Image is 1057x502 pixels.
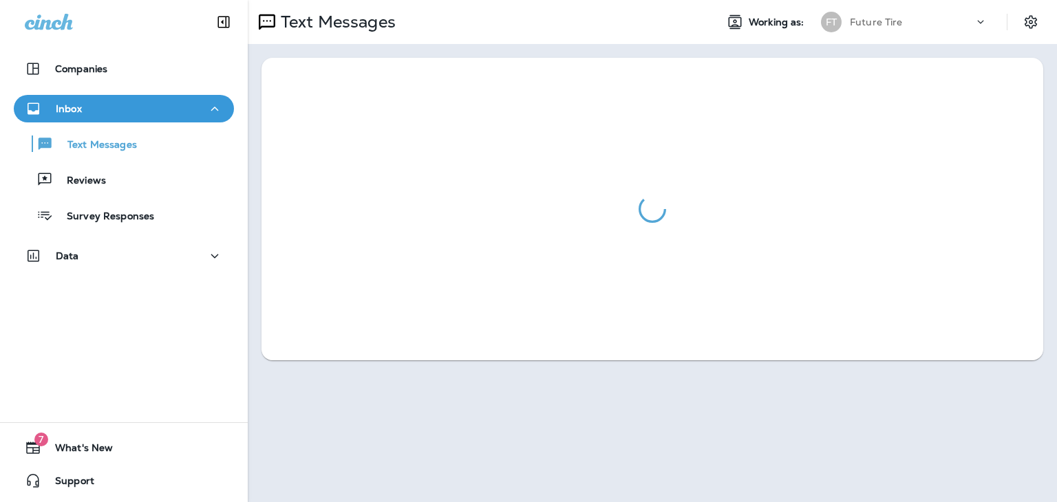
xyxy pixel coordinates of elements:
[41,475,94,492] span: Support
[14,165,234,194] button: Reviews
[14,201,234,230] button: Survey Responses
[54,139,137,152] p: Text Messages
[204,8,243,36] button: Collapse Sidebar
[14,434,234,461] button: 7What's New
[14,242,234,270] button: Data
[56,103,82,114] p: Inbox
[56,250,79,261] p: Data
[53,175,106,188] p: Reviews
[1018,10,1043,34] button: Settings
[55,63,107,74] p: Companies
[14,95,234,122] button: Inbox
[34,433,48,446] span: 7
[53,210,154,223] p: Survey Responses
[821,12,842,32] div: FT
[14,55,234,83] button: Companies
[41,442,113,459] span: What's New
[850,17,903,28] p: Future Tire
[275,12,396,32] p: Text Messages
[749,17,807,28] span: Working as:
[14,129,234,158] button: Text Messages
[14,467,234,494] button: Support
